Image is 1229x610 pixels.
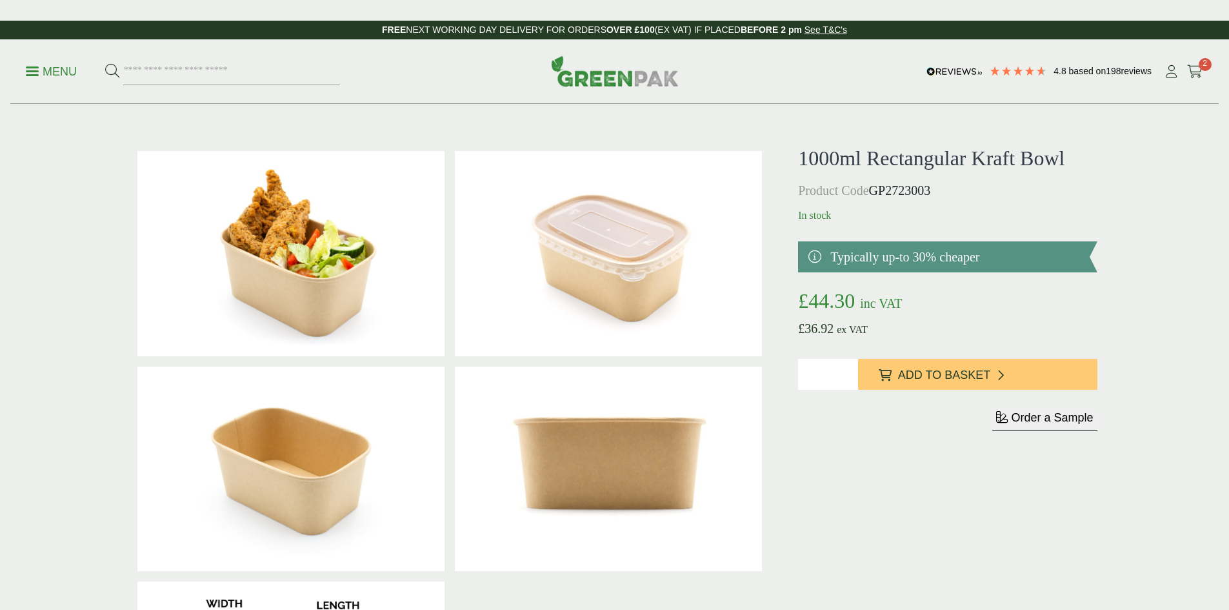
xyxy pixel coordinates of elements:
button: Add to Basket [858,359,1097,390]
img: 1000ml Rectangular Kraft Bowl Alternate [455,367,762,572]
a: 2 [1187,62,1203,81]
span: ex VAT [837,324,868,335]
strong: FREE [382,25,406,35]
img: GreenPak Supplies [551,56,679,86]
span: £ [798,321,804,336]
img: 1000ml Rectangular Kraft Bowl With Food Contents [137,151,445,356]
i: My Account [1163,65,1179,78]
i: Cart [1187,65,1203,78]
bdi: 36.92 [798,321,834,336]
button: Order a Sample [992,411,1097,431]
img: REVIEWS.io [926,67,983,76]
bdi: 44.30 [798,289,855,312]
p: GP2723003 [798,181,1097,200]
span: reviews [1121,66,1152,76]
a: See T&C's [804,25,847,35]
div: 4.79 Stars [989,65,1047,77]
span: £ [798,289,808,312]
strong: BEFORE 2 pm [741,25,802,35]
a: Menu [26,64,77,77]
span: Product Code [798,183,868,198]
span: Based on [1069,66,1106,76]
p: In stock [798,208,1097,223]
span: Add to Basket [898,369,990,383]
span: inc VAT [860,296,902,310]
span: 2 [1199,58,1212,71]
p: Menu [26,64,77,79]
span: Order a Sample [1011,411,1093,424]
img: 1000ml Rectangular Kraft Bowl [137,367,445,572]
span: 198 [1106,66,1121,76]
span: 4.8 [1054,66,1068,76]
img: 1000ml Rectangular Kraft Bowl With Lid [455,151,762,356]
h1: 1000ml Rectangular Kraft Bowl [798,146,1097,170]
strong: OVER £100 [606,25,655,35]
